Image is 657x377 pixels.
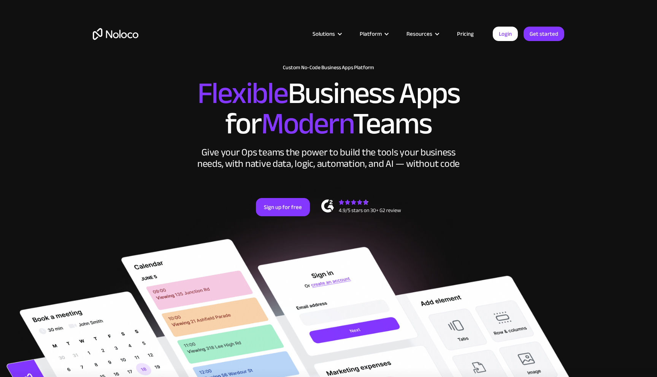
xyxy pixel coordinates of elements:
[303,29,350,39] div: Solutions
[350,29,397,39] div: Platform
[360,29,382,39] div: Platform
[261,95,353,152] span: Modern
[197,65,288,122] span: Flexible
[93,78,564,139] h2: Business Apps for Teams
[493,27,518,41] a: Login
[256,198,310,216] a: Sign up for free
[406,29,432,39] div: Resources
[448,29,483,39] a: Pricing
[195,147,462,169] div: Give your Ops teams the power to build the tools your business needs, with native data, logic, au...
[397,29,448,39] div: Resources
[93,28,138,40] a: home
[524,27,564,41] a: Get started
[313,29,335,39] div: Solutions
